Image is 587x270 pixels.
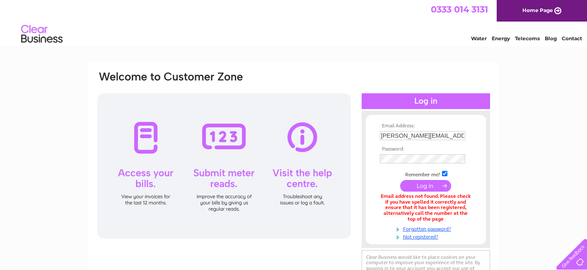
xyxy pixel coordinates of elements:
th: Password: [378,146,474,152]
th: Email Address: [378,123,474,129]
a: Telecoms [515,35,540,41]
div: Clear Business is a trading name of Verastar Limited (registered in [GEOGRAPHIC_DATA] No. 3667643... [98,5,490,40]
a: Energy [492,35,510,41]
a: 0333 014 3131 [431,4,488,15]
a: Forgotten password? [380,224,474,232]
a: Not registered? [380,232,474,240]
div: Email address not found. Please check if you have spelled it correctly and ensure that it has bee... [380,194,472,222]
img: logo.png [21,22,63,47]
td: Remember me? [378,170,474,178]
input: Submit [400,180,451,192]
a: Water [471,35,487,41]
a: Blog [545,35,557,41]
a: Contact [562,35,582,41]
